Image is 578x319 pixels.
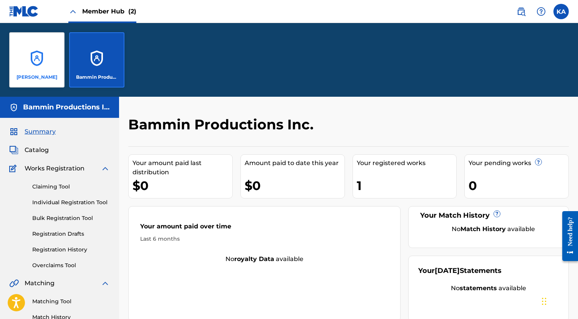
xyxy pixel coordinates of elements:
div: Amount paid to date this year [245,159,344,168]
strong: royalty data [234,255,274,263]
h2: Bammin Productions Inc. [128,116,317,133]
span: Works Registration [25,164,84,173]
a: Bulk Registration Tool [32,214,110,222]
div: No available [129,255,400,264]
img: MLC Logo [9,6,39,17]
div: Your amount paid over time [140,222,389,235]
span: (2) [128,8,136,15]
span: Matching [25,279,55,288]
div: Help [533,4,549,19]
img: expand [101,279,110,288]
a: Matching Tool [32,298,110,306]
img: expand [101,164,110,173]
div: Your Match History [418,210,559,221]
div: No available [428,225,559,234]
a: Public Search [513,4,529,19]
span: Summary [25,127,56,136]
img: Accounts [9,103,18,112]
div: User Menu [553,4,569,19]
a: Registration History [32,246,110,254]
strong: Match History [460,225,506,233]
a: CatalogCatalog [9,145,49,155]
div: Your amount paid last distribution [132,159,232,177]
iframe: Chat Widget [540,282,578,319]
div: Drag [542,290,547,313]
div: 0 [469,177,568,194]
img: Close [68,7,78,16]
div: Your Statements [418,266,502,276]
div: 1 [357,177,457,194]
span: Catalog [25,145,49,155]
div: $0 [132,177,232,194]
img: help [537,7,546,16]
div: No available [418,284,559,293]
iframe: Resource Center [556,204,578,268]
img: search [517,7,526,16]
a: Claiming Tool [32,183,110,191]
div: Last 6 months [140,235,389,243]
img: Summary [9,127,18,136]
div: Your pending works [469,159,568,168]
p: BAM ALEXANDER [17,74,57,81]
h5: Bammin Productions Inc. [23,103,110,112]
a: Individual Registration Tool [32,198,110,207]
strong: statements [460,284,497,292]
p: Bammin Productions Inc. [76,74,118,81]
a: Overclaims Tool [32,261,110,269]
a: SummarySummary [9,127,56,136]
span: ? [535,159,542,165]
a: Accounts[PERSON_NAME] [9,32,65,88]
span: [DATE] [435,266,460,275]
div: $0 [245,177,344,194]
a: AccountsBammin Productions Inc. [69,32,124,88]
img: Catalog [9,145,18,155]
span: ? [494,211,500,217]
div: Your registered works [357,159,457,168]
img: Matching [9,279,19,288]
a: Registration Drafts [32,230,110,238]
span: Member Hub [82,7,136,16]
img: Works Registration [9,164,19,173]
